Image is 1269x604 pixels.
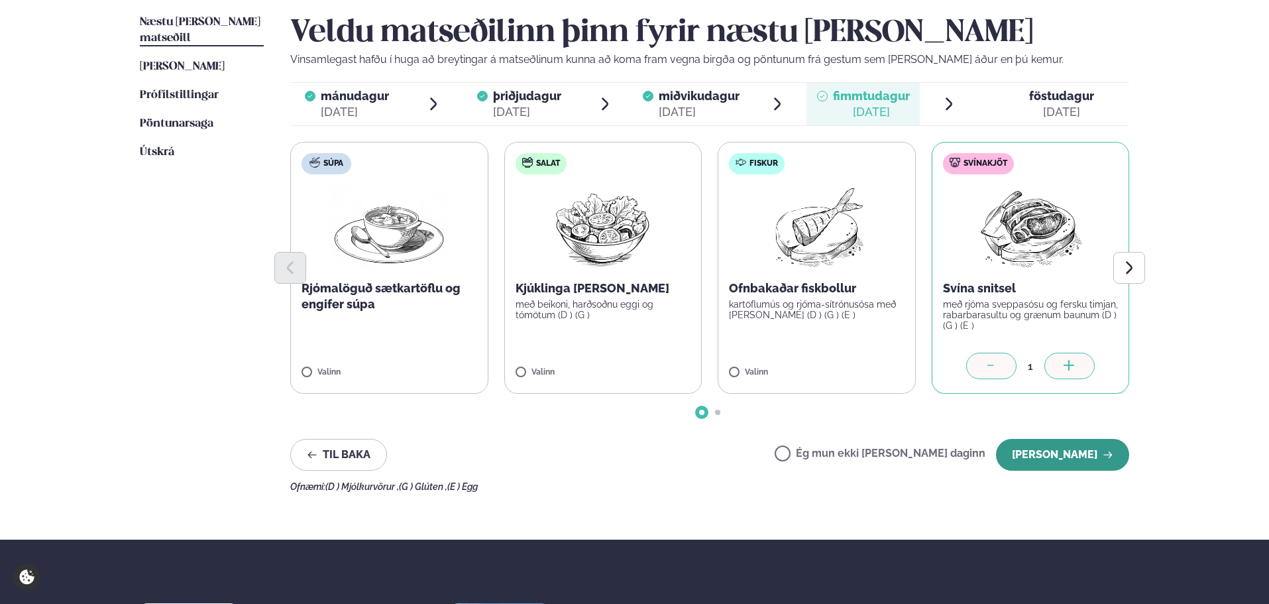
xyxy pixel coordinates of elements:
span: Súpa [323,158,343,169]
span: föstudagur [1029,89,1094,103]
div: 1 [1017,359,1044,374]
div: [DATE] [659,104,740,120]
div: [DATE] [833,104,910,120]
img: Soup.png [331,185,447,270]
a: [PERSON_NAME] [140,59,225,75]
button: Previous slide [274,252,306,284]
span: Salat [536,158,560,169]
div: [DATE] [1029,104,1094,120]
span: Útskrá [140,147,174,158]
span: Fiskur [749,158,778,169]
button: [PERSON_NAME] [996,439,1129,471]
a: Næstu [PERSON_NAME] matseðill [140,15,264,46]
p: Rjómalöguð sætkartöflu og engifer súpa [302,280,477,312]
button: Til baka [290,439,387,471]
span: Go to slide 2 [715,410,720,415]
a: Pöntunarsaga [140,116,213,132]
h2: Veldu matseðilinn þinn fyrir næstu [PERSON_NAME] [290,15,1129,52]
span: Prófílstillingar [140,90,219,101]
a: Cookie settings [13,564,40,591]
img: salad.svg [522,157,533,168]
span: Svínakjöt [964,158,1007,169]
span: þriðjudagur [493,89,561,103]
div: Ofnæmi: [290,481,1129,492]
img: Pork-Meat.png [971,185,1089,270]
a: Prófílstillingar [140,88,219,103]
img: fish.svg [736,157,746,168]
span: (D ) Mjólkurvörur , [325,481,399,492]
span: miðvikudagur [659,89,740,103]
p: með beikoni, harðsoðnu eggi og tómötum (D ) (G ) [516,299,691,320]
div: [DATE] [493,104,561,120]
img: Fish.png [758,185,875,270]
span: (G ) Glúten , [399,481,447,492]
span: [PERSON_NAME] [140,61,225,72]
img: pork.svg [950,157,960,168]
p: með rjóma sveppasósu og fersku timjan, rabarbarasultu og grænum baunum (D ) (G ) (E ) [943,299,1119,331]
span: Pöntunarsaga [140,118,213,129]
a: Útskrá [140,145,174,160]
img: Salad.png [544,185,661,270]
p: Kjúklinga [PERSON_NAME] [516,280,691,296]
span: mánudagur [321,89,389,103]
span: fimmtudagur [833,89,910,103]
span: Næstu [PERSON_NAME] matseðill [140,17,260,44]
div: [DATE] [321,104,389,120]
p: Ofnbakaðar fiskbollur [729,280,905,296]
img: soup.svg [309,157,320,168]
span: (E ) Egg [447,481,478,492]
p: Svína snitsel [943,280,1119,296]
button: Next slide [1113,252,1145,284]
p: kartöflumús og rjóma-sítrónusósa með [PERSON_NAME] (D ) (G ) (E ) [729,299,905,320]
span: Go to slide 1 [699,410,704,415]
p: Vinsamlegast hafðu í huga að breytingar á matseðlinum kunna að koma fram vegna birgða og pöntunum... [290,52,1129,68]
